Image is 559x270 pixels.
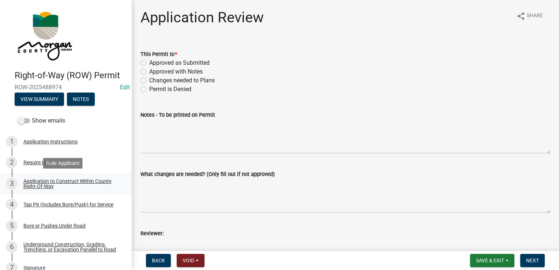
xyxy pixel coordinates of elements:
[6,241,18,253] div: 6
[18,116,65,125] label: Show emails
[476,258,504,263] span: Save & Exit
[6,220,18,232] div: 5
[15,84,117,91] span: ROW-2025488974
[23,139,78,144] div: Application Instructions
[6,178,18,190] div: 3
[152,258,165,263] span: Back
[140,113,215,118] label: Notes - To be printed on Permit
[15,93,64,106] button: View Summary
[526,258,539,263] span: Next
[140,172,275,177] label: What changes are needed? (Only fill out if not approved)
[470,254,514,267] button: Save & Exit
[15,97,64,102] wm-modal-confirm: Summary
[23,160,52,165] div: Require User
[23,242,120,252] div: Underground Construction, Grading, Trenching, or Excavation Parallel to Road
[6,136,18,147] div: 1
[140,52,177,57] label: This Permit Is:
[149,76,215,85] label: Changes needed to Plans
[183,258,194,263] span: Void
[149,85,191,94] label: Permit is Denied
[177,254,205,267] button: Void
[67,93,95,106] button: Notes
[520,254,545,267] button: Next
[43,158,83,168] div: Role: Applicant
[149,59,210,67] label: Approved as Submitted
[23,179,120,189] div: Application to Construct Within County Right-Of-Way
[146,254,171,267] button: Back
[511,9,549,23] button: shareShare
[140,231,164,236] label: Reviewer:
[67,97,95,102] wm-modal-confirm: Notes
[23,202,113,207] div: Tap Pit (Includes Bore/Push) for Service
[6,199,18,210] div: 4
[527,12,543,20] span: Share
[15,70,126,81] h4: Right-of-Way (ROW) Permit
[15,8,74,63] img: Morgan County, Indiana
[517,12,525,20] i: share
[120,84,130,91] wm-modal-confirm: Edit Application Number
[6,157,18,168] div: 2
[149,67,203,76] label: Approved with Notes
[23,223,86,228] div: Bore or Pushes Under Road
[140,9,264,26] h1: Application Review
[120,84,130,91] a: Edit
